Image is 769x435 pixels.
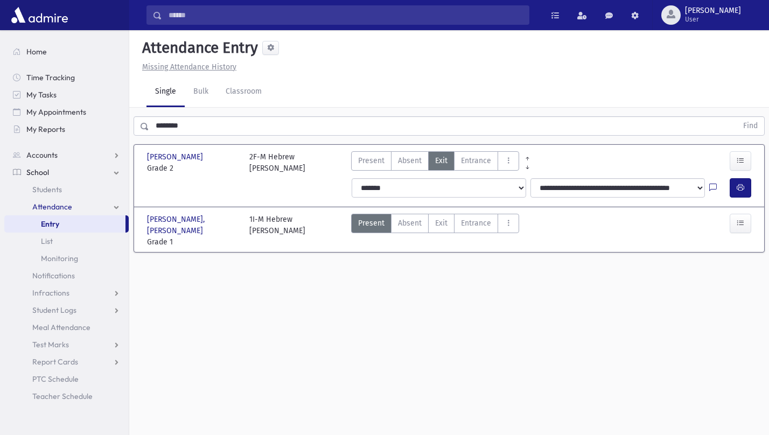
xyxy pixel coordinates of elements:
[4,43,129,60] a: Home
[435,155,448,166] span: Exit
[4,301,129,319] a: Student Logs
[26,124,65,134] span: My Reports
[138,62,236,72] a: Missing Attendance History
[147,151,205,163] span: [PERSON_NAME]
[4,353,129,370] a: Report Cards
[4,388,129,405] a: Teacher Schedule
[32,288,69,298] span: Infractions
[147,214,239,236] span: [PERSON_NAME], [PERSON_NAME]
[26,150,58,160] span: Accounts
[4,69,129,86] a: Time Tracking
[4,146,129,164] a: Accounts
[32,185,62,194] span: Students
[4,86,129,103] a: My Tasks
[162,5,529,25] input: Search
[185,77,217,107] a: Bulk
[461,155,491,166] span: Entrance
[351,151,519,174] div: AttTypes
[358,217,384,229] span: Present
[435,217,448,229] span: Exit
[4,336,129,353] a: Test Marks
[4,319,129,336] a: Meal Attendance
[26,73,75,82] span: Time Tracking
[398,217,422,229] span: Absent
[41,254,78,263] span: Monitoring
[737,117,764,135] button: Find
[4,284,129,301] a: Infractions
[4,267,129,284] a: Notifications
[32,202,72,212] span: Attendance
[249,214,305,248] div: 1I-M Hebrew [PERSON_NAME]
[41,236,53,246] span: List
[398,155,422,166] span: Absent
[26,47,47,57] span: Home
[685,6,741,15] span: [PERSON_NAME]
[32,305,76,315] span: Student Logs
[351,214,519,248] div: AttTypes
[147,163,239,174] span: Grade 2
[146,77,185,107] a: Single
[147,236,239,248] span: Grade 1
[32,391,93,401] span: Teacher Schedule
[4,198,129,215] a: Attendance
[4,103,129,121] a: My Appointments
[358,155,384,166] span: Present
[32,340,69,349] span: Test Marks
[142,62,236,72] u: Missing Attendance History
[217,77,270,107] a: Classroom
[32,374,79,384] span: PTC Schedule
[461,217,491,229] span: Entrance
[4,250,129,267] a: Monitoring
[4,233,129,250] a: List
[32,357,78,367] span: Report Cards
[26,167,49,177] span: School
[26,107,86,117] span: My Appointments
[32,271,75,280] span: Notifications
[32,322,90,332] span: Meal Attendance
[41,219,59,229] span: Entry
[4,370,129,388] a: PTC Schedule
[4,164,129,181] a: School
[4,121,129,138] a: My Reports
[9,4,71,26] img: AdmirePro
[4,181,129,198] a: Students
[26,90,57,100] span: My Tasks
[138,39,258,57] h5: Attendance Entry
[685,15,741,24] span: User
[249,151,305,174] div: 2F-M Hebrew [PERSON_NAME]
[4,215,125,233] a: Entry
